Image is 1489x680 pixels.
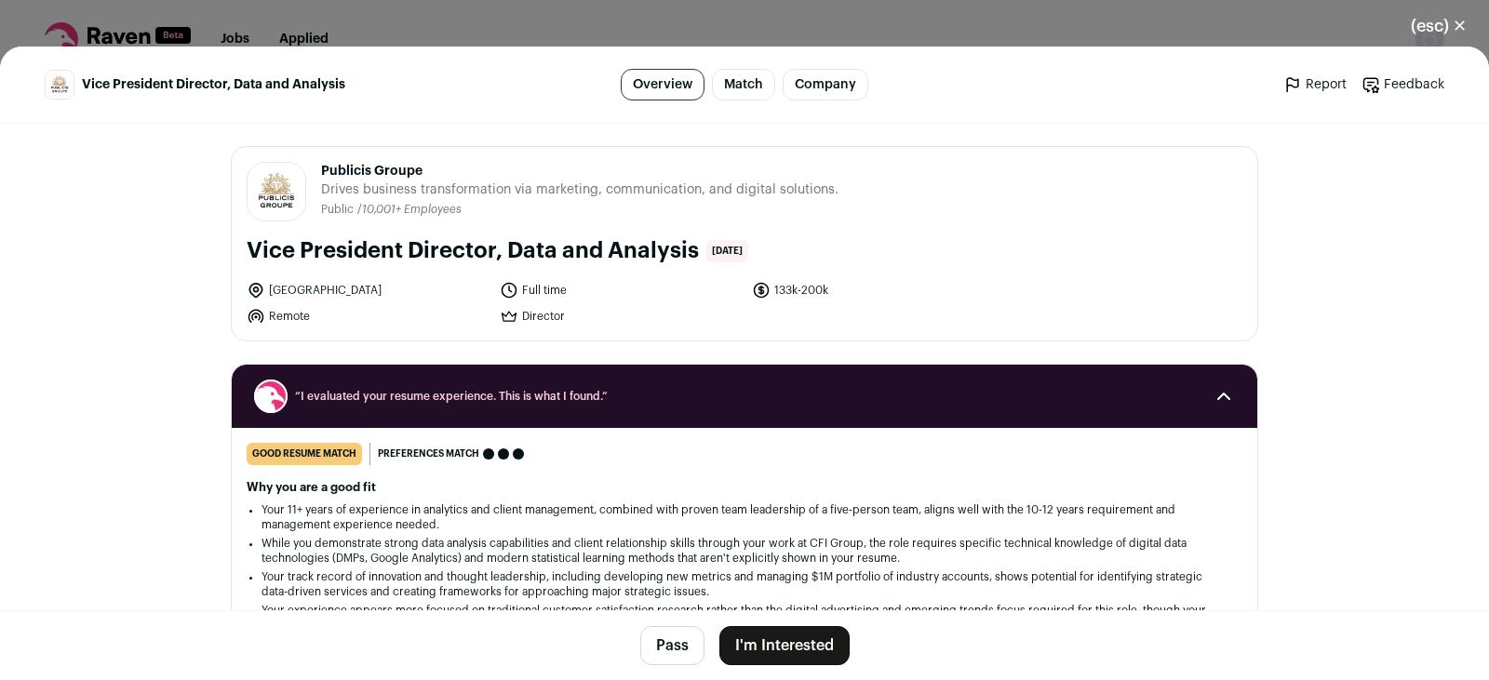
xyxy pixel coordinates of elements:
[640,626,704,665] button: Pass
[247,236,699,266] h1: Vice President Director, Data and Analysis
[247,307,489,326] li: Remote
[262,569,1227,599] li: Your track record of innovation and thought leadership, including developing new metrics and mana...
[1388,6,1489,47] button: Close modal
[357,203,462,217] li: /
[500,307,742,326] li: Director
[378,445,479,463] span: Preferences match
[706,240,748,262] span: [DATE]
[321,162,838,180] span: Publicis Groupe
[321,180,838,199] span: Drives business transformation via marketing, communication, and digital solutions.
[1283,75,1347,94] a: Report
[262,502,1227,532] li: Your 11+ years of experience in analytics and client management, combined with proven team leader...
[752,281,994,300] li: 133k-200k
[247,480,1242,495] h2: Why you are a good fit
[362,204,462,215] span: 10,001+ Employees
[262,603,1227,633] li: Your experience appears more focused on traditional customer satisfaction research rather than th...
[247,443,362,465] div: good resume match
[46,71,74,99] img: 16d1ea1ff626b6c466d511c9c55bbcbe4478aa28d0e4f88ce3cbb4b0e104e74f.jpg
[321,203,357,217] li: Public
[262,536,1227,566] li: While you demonstrate strong data analysis capabilities and client relationship skills through yo...
[500,281,742,300] li: Full time
[248,163,305,220] img: 16d1ea1ff626b6c466d511c9c55bbcbe4478aa28d0e4f88ce3cbb4b0e104e74f.jpg
[295,389,1194,404] span: “I evaluated your resume experience. This is what I found.”
[719,626,850,665] button: I'm Interested
[1362,75,1444,94] a: Feedback
[621,69,704,100] a: Overview
[247,281,489,300] li: [GEOGRAPHIC_DATA]
[783,69,868,100] a: Company
[82,75,345,94] span: Vice President Director, Data and Analysis
[712,69,775,100] a: Match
